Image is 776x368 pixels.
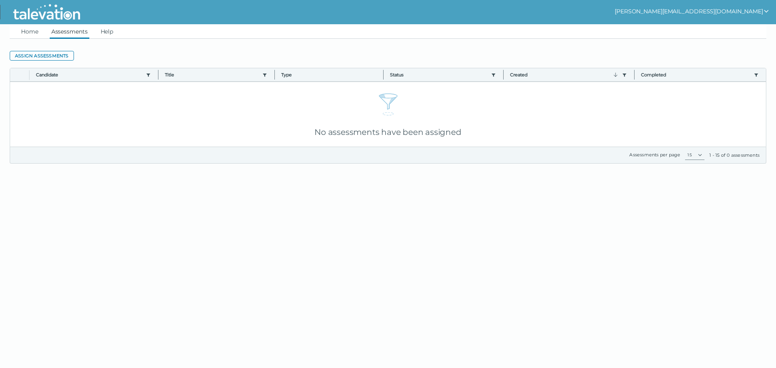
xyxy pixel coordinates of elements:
img: Talevation_Logo_Transparent_white.png [10,2,84,22]
button: Title [165,71,259,78]
button: Column resize handle [632,66,637,83]
span: No assessments have been assigned [314,127,461,137]
button: Column resize handle [272,66,277,83]
div: 1 - 15 of 0 assessments [709,152,759,158]
a: Assessments [50,24,89,39]
span: Type [281,71,377,78]
button: Column resize handle [156,66,161,83]
button: Completed [641,71,751,78]
button: Created [510,71,618,78]
button: Column resize handle [501,66,506,83]
button: Column resize handle [381,66,386,83]
button: Assign assessments [10,51,74,61]
button: Status [390,71,488,78]
a: Help [99,24,115,39]
button: show user actions [615,6,770,16]
a: Home [19,24,40,39]
button: Candidate [36,71,143,78]
label: Assessments per page [629,152,680,158]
